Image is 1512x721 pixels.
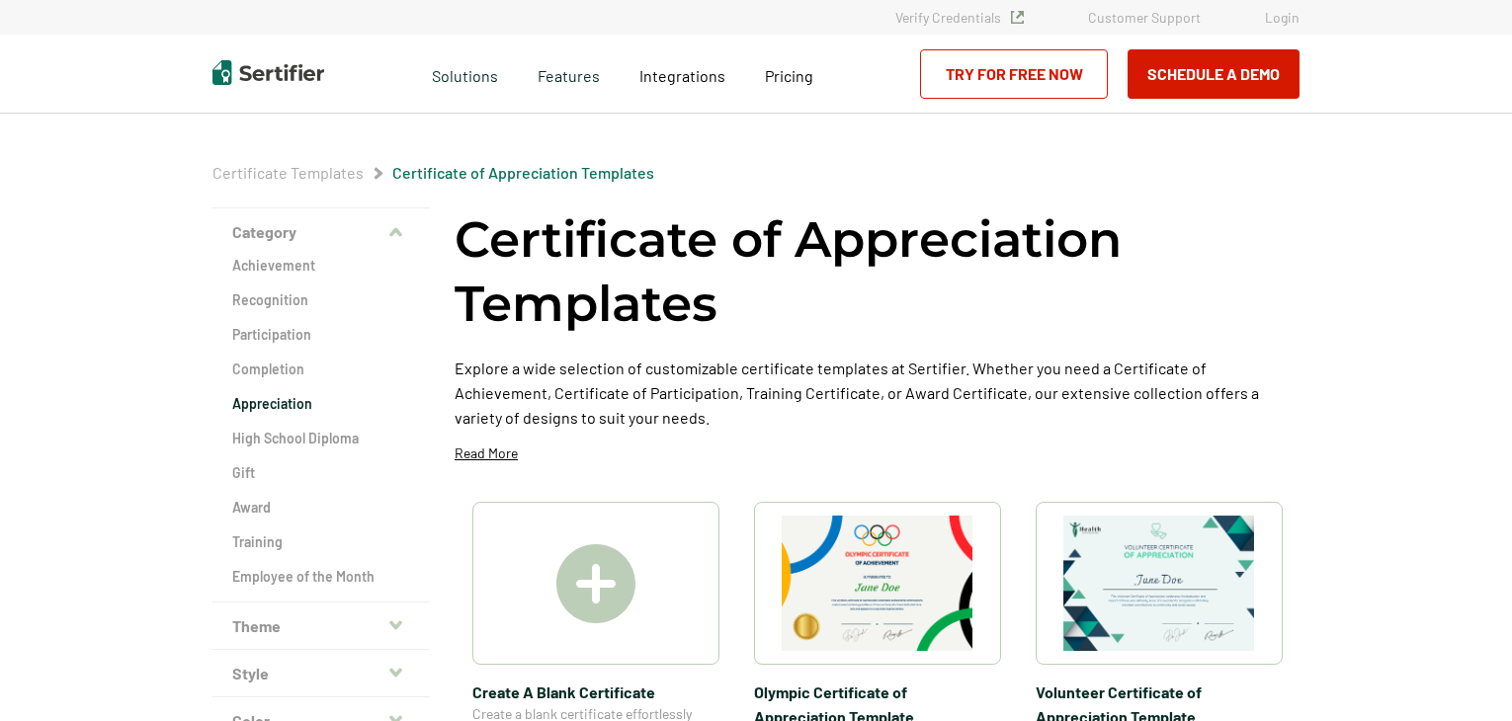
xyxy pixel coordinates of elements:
a: Employee of the Month [232,567,410,587]
button: Style [212,650,430,697]
a: Pricing [765,61,813,86]
div: Category [212,256,430,602]
a: Try for Free Now [920,49,1108,99]
span: Solutions [432,61,498,86]
button: Theme [212,602,430,650]
a: Verify Credentials [895,9,1024,26]
span: Integrations [639,66,725,85]
div: Breadcrumb [212,163,654,183]
img: Olympic Certificate of Appreciation​ Template [782,516,973,651]
a: Award [232,498,410,518]
img: Verified [1011,11,1024,24]
p: Read More [455,443,518,463]
span: Certificate Templates [212,163,364,183]
img: Volunteer Certificate of Appreciation Template [1063,516,1255,651]
a: High School Diploma [232,429,410,448]
a: Certificate of Appreciation Templates [392,163,654,182]
a: Login [1265,9,1300,26]
h1: Certificate of Appreciation Templates [455,207,1300,336]
a: Achievement [232,256,410,276]
a: Customer Support [1088,9,1201,26]
a: Integrations [639,61,725,86]
a: Participation [232,325,410,345]
button: Category [212,208,430,256]
span: Features [538,61,600,86]
span: Pricing [765,66,813,85]
a: Training [232,532,410,552]
span: Certificate of Appreciation Templates [392,163,654,183]
a: Certificate Templates [212,163,364,182]
img: Create A Blank Certificate [556,544,635,623]
a: Recognition [232,290,410,310]
img: Sertifier | Digital Credentialing Platform [212,60,324,85]
a: Appreciation [232,394,410,414]
a: Completion [232,360,410,379]
span: Create A Blank Certificate [472,680,719,704]
a: Gift [232,463,410,483]
p: Explore a wide selection of customizable certificate templates at Sertifier. Whether you need a C... [455,356,1300,430]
